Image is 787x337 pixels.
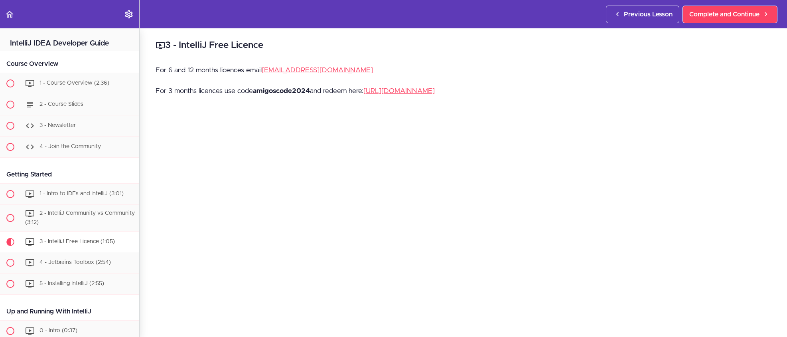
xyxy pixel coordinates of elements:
[39,123,76,128] span: 3 - Newsletter
[124,10,134,19] svg: Settings Menu
[39,101,83,107] span: 2 - Course Slides
[689,10,759,19] span: Complete and Continue
[262,67,373,73] a: [EMAIL_ADDRESS][DOMAIN_NAME]
[25,210,135,225] span: 2 - IntelliJ Community vs Community (3:12)
[156,85,771,97] p: For 3 months licences use code and redeem here:
[39,281,104,286] span: 5 - Installing IntelliJ (2:55)
[606,6,679,23] a: Previous Lesson
[156,39,771,52] h2: 3 - IntelliJ Free Licence
[624,10,673,19] span: Previous Lesson
[682,6,777,23] a: Complete and Continue
[156,64,771,76] p: For 6 and 12 months licences email
[39,144,101,149] span: 4 - Join the Community
[39,260,111,265] span: 4 - Jetbrains Toolbox (2:54)
[363,87,435,94] a: [URL][DOMAIN_NAME]
[253,87,310,94] strong: amigoscode2024
[39,328,77,333] span: 0 - Intro (0:37)
[39,80,109,86] span: 1 - Course Overview (2:36)
[39,191,124,196] span: 1 - Intro to IDEs and IntelliJ (3:01)
[5,10,14,19] svg: Back to course curriculum
[39,239,115,244] span: 3 - IntelliJ Free Licence (1:05)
